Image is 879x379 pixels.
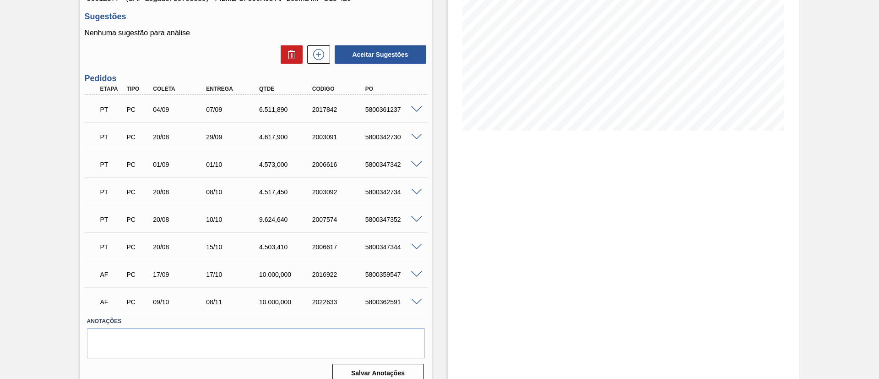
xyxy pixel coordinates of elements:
div: Pedido de Compra [124,243,152,251]
div: 20/08/2025 [151,188,210,196]
div: Tipo [124,86,152,92]
div: 4.503,410 [257,243,316,251]
div: 29/09/2025 [204,133,263,141]
div: 08/11/2025 [204,298,263,306]
div: 17/09/2025 [151,271,210,278]
div: Pedido em Trânsito [98,99,125,120]
div: 5800347342 [363,161,423,168]
div: 07/09/2025 [204,106,263,113]
div: 2006617 [310,243,369,251]
div: 9.624,640 [257,216,316,223]
div: 2003092 [310,188,369,196]
div: 5800342734 [363,188,423,196]
div: Pedido em Trânsito [98,182,125,202]
div: Pedido de Compra [124,133,152,141]
div: 5800361237 [363,106,423,113]
div: Aguardando Faturamento [98,264,125,285]
p: PT [100,133,123,141]
p: PT [100,188,123,196]
div: Pedido em Trânsito [98,209,125,230]
div: Pedido de Compra [124,271,152,278]
div: 2017842 [310,106,369,113]
div: Pedido de Compra [124,161,152,168]
div: PO [363,86,423,92]
div: 04/09/2025 [151,106,210,113]
div: Aguardando Faturamento [98,292,125,312]
div: Pedido de Compra [124,188,152,196]
div: 20/08/2025 [151,216,210,223]
div: 4.517,450 [257,188,316,196]
div: 20/08/2025 [151,133,210,141]
div: 15/10/2025 [204,243,263,251]
div: 2016922 [310,271,369,278]
div: Código [310,86,369,92]
div: Aceitar Sugestões [330,44,427,65]
div: 01/10/2025 [204,161,263,168]
div: Qtde [257,86,316,92]
div: Pedido de Compra [124,298,152,306]
p: PT [100,243,123,251]
div: Pedido em Trânsito [98,237,125,257]
h3: Pedidos [85,74,427,83]
div: Pedido em Trânsito [98,127,125,147]
div: 4.573,000 [257,161,316,168]
div: 01/09/2025 [151,161,210,168]
div: 5800342730 [363,133,423,141]
div: 6.511,890 [257,106,316,113]
div: 10.000,000 [257,298,316,306]
p: Nenhuma sugestão para análise [85,29,427,37]
p: PT [100,161,123,168]
div: Pedido de Compra [124,216,152,223]
div: Nova sugestão [303,45,330,64]
div: 17/10/2025 [204,271,263,278]
div: 5800359547 [363,271,423,278]
button: Aceitar Sugestões [335,45,426,64]
div: 2006616 [310,161,369,168]
div: 2003091 [310,133,369,141]
p: PT [100,106,123,113]
div: 2022633 [310,298,369,306]
div: 5800347352 [363,216,423,223]
label: Anotações [87,315,425,328]
div: Entrega [204,86,263,92]
h3: Sugestões [85,12,427,22]
div: Pedido em Trânsito [98,154,125,175]
div: 5800362591 [363,298,423,306]
div: 20/08/2025 [151,243,210,251]
div: 10/10/2025 [204,216,263,223]
div: Pedido de Compra [124,106,152,113]
div: Excluir Sugestões [276,45,303,64]
p: AF [100,271,123,278]
div: 5800347344 [363,243,423,251]
div: 10.000,000 [257,271,316,278]
p: AF [100,298,123,306]
div: Etapa [98,86,125,92]
div: 08/10/2025 [204,188,263,196]
p: PT [100,216,123,223]
div: 09/10/2025 [151,298,210,306]
div: 4.617,900 [257,133,316,141]
div: 2007574 [310,216,369,223]
div: Coleta [151,86,210,92]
